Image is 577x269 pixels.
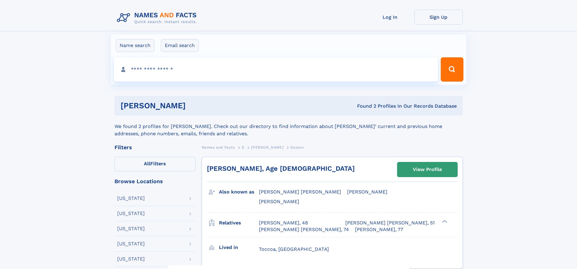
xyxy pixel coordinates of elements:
div: View Profile [413,163,442,177]
a: [PERSON_NAME] [251,143,284,151]
input: search input [114,57,438,82]
button: Search Button [441,57,463,82]
span: [PERSON_NAME] [PERSON_NAME] [259,189,341,195]
div: ❯ [440,219,448,223]
h3: Lived in [219,242,259,253]
span: Toccoa, [GEOGRAPHIC_DATA] [259,246,329,252]
h3: Also known as [219,187,259,197]
a: [PERSON_NAME] [PERSON_NAME], 74 [259,226,349,233]
div: Browse Locations [114,179,196,184]
div: [US_STATE] [117,196,145,201]
label: Name search [116,39,154,52]
a: Log In [366,10,414,25]
a: S [242,143,244,151]
div: [US_STATE] [117,211,145,216]
span: [PERSON_NAME] [251,145,284,150]
h1: [PERSON_NAME] [121,102,271,109]
div: [US_STATE] [117,226,145,231]
div: [US_STATE] [117,257,145,261]
a: [PERSON_NAME], 48 [259,220,308,226]
span: [PERSON_NAME] [259,199,299,204]
a: View Profile [397,162,457,177]
span: S [242,145,244,150]
img: Logo Names and Facts [114,10,202,26]
div: We found 2 profiles for [PERSON_NAME]. Check out our directory to find information about [PERSON_... [114,116,463,137]
label: Email search [161,39,199,52]
div: Found 2 Profiles In Our Records Database [271,103,457,109]
a: [PERSON_NAME], Age [DEMOGRAPHIC_DATA] [207,165,355,172]
div: Filters [114,145,196,150]
span: All [144,161,150,166]
span: Easton [290,145,304,150]
a: Sign Up [414,10,463,25]
a: [PERSON_NAME], 77 [355,226,403,233]
span: [PERSON_NAME] [347,189,387,195]
a: [PERSON_NAME] [PERSON_NAME], 51 [345,220,435,226]
div: [US_STATE] [117,241,145,246]
a: Names and Facts [202,143,235,151]
label: Filters [114,157,196,171]
h3: Relatives [219,218,259,228]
